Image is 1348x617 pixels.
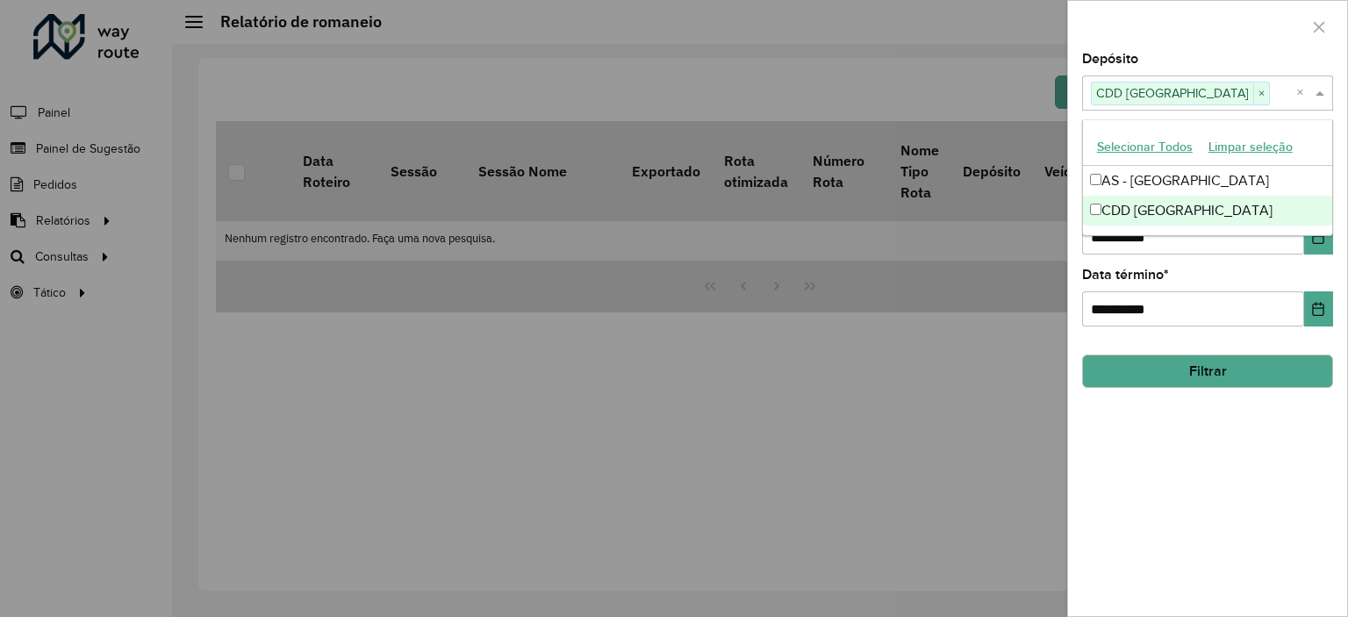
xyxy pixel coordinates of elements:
[1082,119,1333,236] ng-dropdown-panel: Options list
[1201,133,1301,161] button: Limpar seleção
[1082,355,1333,388] button: Filtrar
[1092,83,1253,104] span: CDD [GEOGRAPHIC_DATA]
[1296,83,1311,104] span: Clear all
[1304,291,1333,326] button: Choose Date
[1253,83,1269,104] span: ×
[1089,133,1201,161] button: Selecionar Todos
[1082,48,1138,69] label: Depósito
[1083,166,1332,196] div: AS - [GEOGRAPHIC_DATA]
[1082,264,1169,285] label: Data término
[1083,196,1332,226] div: CDD [GEOGRAPHIC_DATA]
[1304,219,1333,255] button: Choose Date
